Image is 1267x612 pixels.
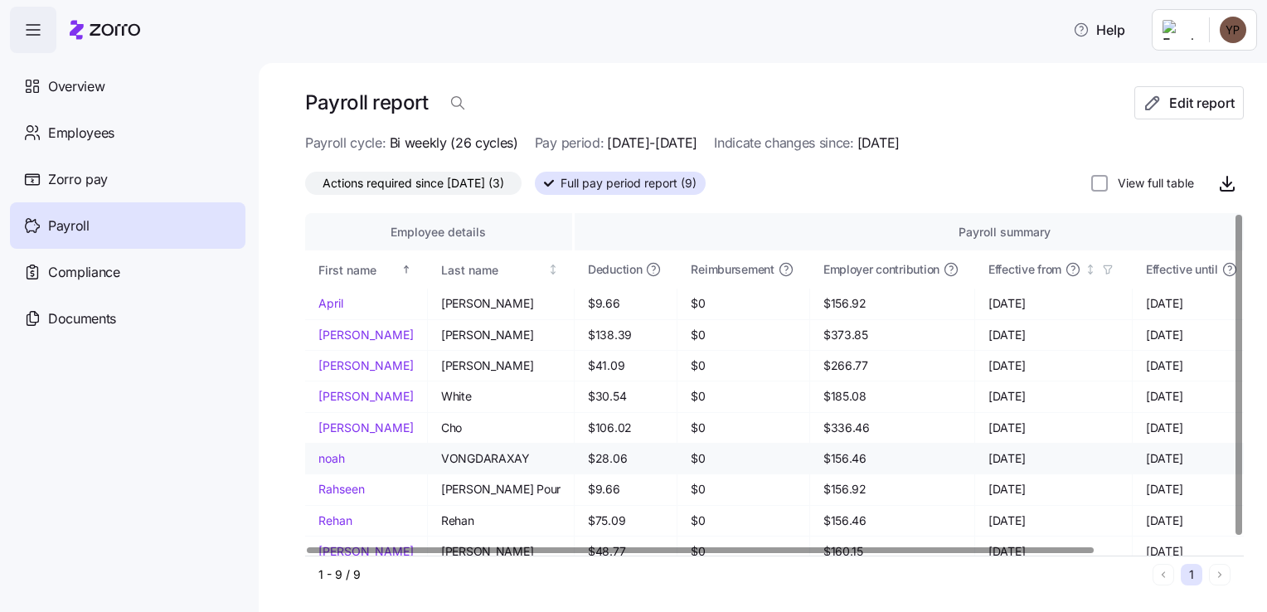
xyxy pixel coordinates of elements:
[823,295,961,312] span: $156.92
[691,481,795,498] span: $0
[305,250,428,289] th: First nameSorted ascending
[823,450,961,467] span: $156.46
[988,388,1119,405] span: [DATE]
[988,327,1119,343] span: [DATE]
[305,133,386,153] span: Payroll cycle:
[318,295,414,312] a: April
[988,543,1119,560] span: [DATE]
[1209,564,1231,585] button: Next page
[823,327,961,343] span: $373.85
[823,388,961,405] span: $185.08
[441,543,561,560] span: [PERSON_NAME]
[691,450,795,467] span: $0
[318,261,398,279] div: First name
[1181,564,1202,585] button: 1
[988,450,1119,467] span: [DATE]
[691,261,774,278] span: Reimbursement
[691,327,795,343] span: $0
[428,250,575,289] th: Last nameNot sorted
[588,450,663,467] span: $28.06
[607,133,697,153] span: [DATE]-[DATE]
[318,512,414,529] a: Rehan
[318,420,414,436] a: [PERSON_NAME]
[823,481,961,498] span: $156.92
[318,357,414,374] a: [PERSON_NAME]
[441,481,561,498] span: [PERSON_NAME] Pour
[1169,93,1235,113] span: Edit report
[1073,20,1125,40] span: Help
[535,133,604,153] span: Pay period:
[857,133,900,153] span: [DATE]
[691,420,795,436] span: $0
[441,357,561,374] span: [PERSON_NAME]
[318,450,414,467] a: noah
[48,216,90,236] span: Payroll
[988,512,1119,529] span: [DATE]
[975,250,1133,289] th: Effective fromNot sorted
[48,169,108,190] span: Zorro pay
[1163,20,1196,40] img: Employer logo
[441,261,544,279] div: Last name
[823,357,961,374] span: $266.77
[318,566,1146,583] div: 1 - 9 / 9
[691,388,795,405] span: $0
[10,109,245,156] a: Employees
[48,262,120,283] span: Compliance
[823,543,961,560] span: $160.15
[691,295,795,312] span: $0
[1153,564,1174,585] button: Previous page
[988,295,1119,312] span: [DATE]
[441,420,561,436] span: Cho
[318,388,414,405] a: [PERSON_NAME]
[10,63,245,109] a: Overview
[988,481,1119,498] span: [DATE]
[588,388,663,405] span: $30.54
[48,123,114,143] span: Employees
[547,264,559,275] div: Not sorted
[318,327,414,343] a: [PERSON_NAME]
[441,512,561,529] span: Rehan
[48,308,116,329] span: Documents
[318,481,414,498] a: Rahseen
[588,261,642,278] span: Deduction
[588,481,663,498] span: $9.66
[10,295,245,342] a: Documents
[588,327,663,343] span: $138.39
[588,357,663,374] span: $41.09
[318,543,414,560] a: [PERSON_NAME]
[988,357,1119,374] span: [DATE]
[823,261,939,278] span: Employer contribution
[1060,13,1138,46] button: Help
[561,172,697,194] span: Full pay period report (9)
[441,327,561,343] span: [PERSON_NAME]
[988,420,1119,436] span: [DATE]
[588,543,663,560] span: $48.77
[390,133,518,153] span: Bi weekly (26 cycles)
[441,295,561,312] span: [PERSON_NAME]
[588,420,663,436] span: $106.02
[1085,264,1096,275] div: Not sorted
[714,133,854,153] span: Indicate changes since:
[691,512,795,529] span: $0
[10,202,245,249] a: Payroll
[691,543,795,560] span: $0
[318,223,559,241] div: Employee details
[400,264,412,275] div: Sorted ascending
[1220,17,1246,43] img: 1a8d1e34e8936ee5f73660366535aa3c
[691,357,795,374] span: $0
[823,512,961,529] span: $156.46
[48,76,104,97] span: Overview
[1146,261,1218,278] span: Effective until
[823,420,961,436] span: $336.46
[305,90,428,115] h1: Payroll report
[588,295,663,312] span: $9.66
[588,512,663,529] span: $75.09
[323,172,504,194] span: Actions required since [DATE] (3)
[10,156,245,202] a: Zorro pay
[1134,86,1244,119] button: Edit report
[988,261,1061,278] span: Effective from
[441,450,561,467] span: VONGDARAXAY
[441,388,561,405] span: White
[1108,175,1194,192] label: View full table
[10,249,245,295] a: Compliance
